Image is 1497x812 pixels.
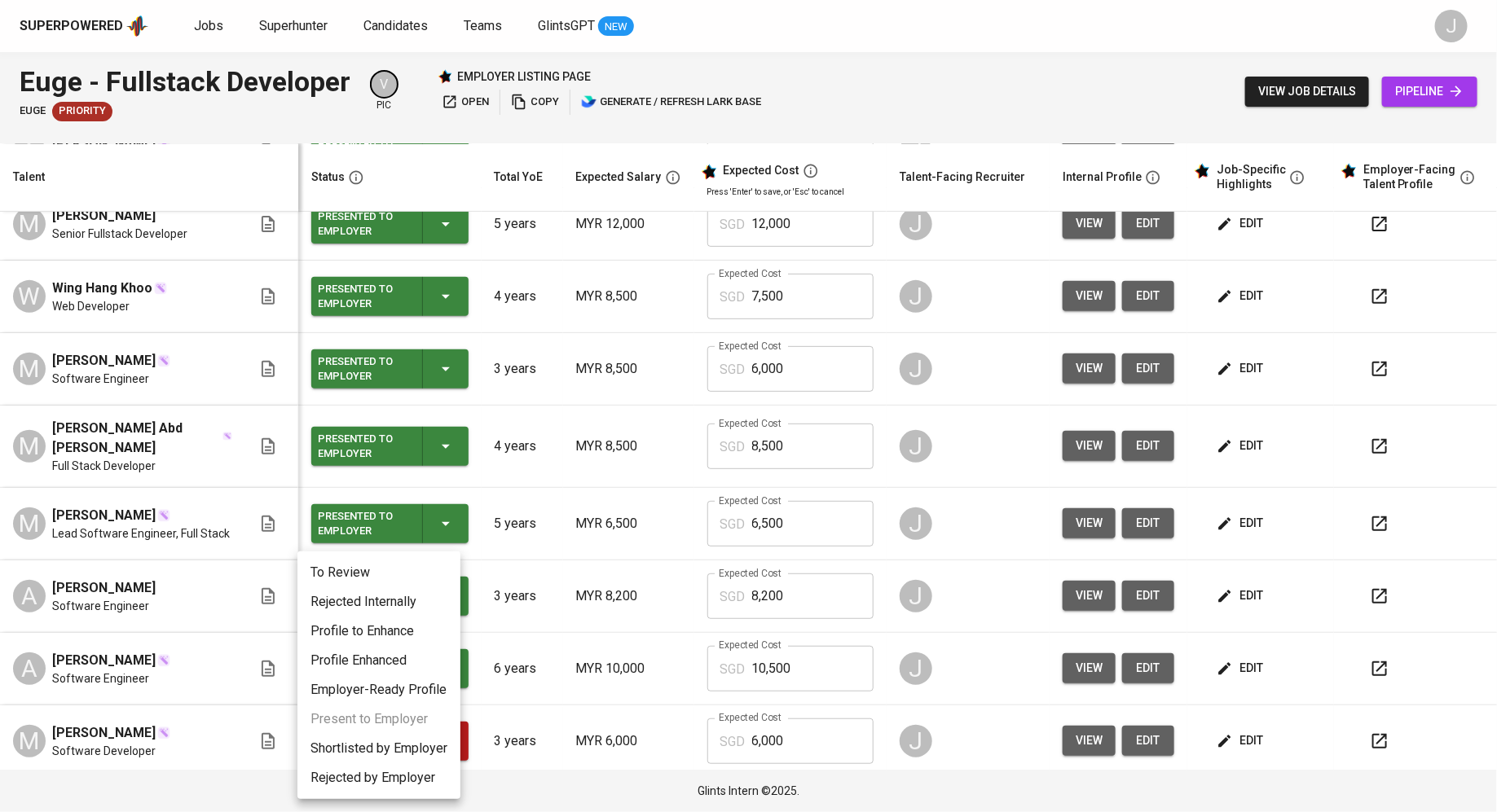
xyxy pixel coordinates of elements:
li: To Review [297,558,460,587]
li: Profile Enhanced [297,646,460,675]
li: Shortlisted by Employer [297,734,460,763]
li: Employer-Ready Profile [297,675,460,704]
li: Profile to Enhance [297,617,460,646]
li: Rejected by Employer [297,763,460,792]
li: Rejected Internally [297,587,460,617]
